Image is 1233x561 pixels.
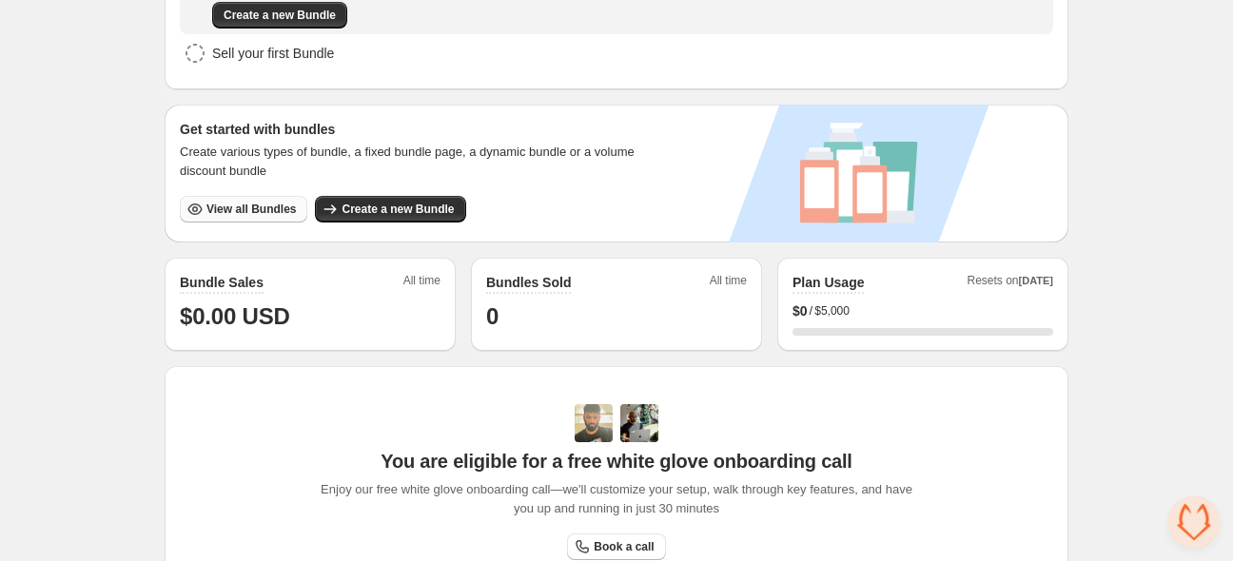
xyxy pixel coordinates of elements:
[212,44,334,63] span: Sell your first Bundle
[342,202,454,217] span: Create a new Bundle
[486,273,571,292] h2: Bundles Sold
[180,143,653,181] span: Create various types of bundle, a fixed bundle page, a dynamic bundle or a volume discount bundle
[793,301,808,320] span: $ 0
[206,202,296,217] span: View all Bundles
[311,480,923,518] span: Enjoy our free white glove onboarding call—we'll customize your setup, walk through key features,...
[180,301,440,332] h1: $0.00 USD
[567,533,665,560] a: Book a call
[180,196,307,222] button: View all Bundles
[575,404,613,442] img: Adi
[486,301,747,332] h1: 0
[180,120,653,139] h3: Get started with bundles
[793,301,1053,320] div: /
[403,273,440,294] span: All time
[224,8,336,23] span: Create a new Bundle
[315,196,465,222] button: Create a new Bundle
[594,539,654,554] span: Book a call
[180,273,264,292] h2: Bundle Sales
[968,273,1054,294] span: Resets on
[814,303,850,319] span: $5,000
[793,273,864,292] h2: Plan Usage
[620,404,658,442] img: Prakhar
[710,273,747,294] span: All time
[212,2,347,29] button: Create a new Bundle
[381,450,851,473] span: You are eligible for a free white glove onboarding call
[1168,496,1220,548] a: Open chat
[1019,275,1053,286] span: [DATE]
